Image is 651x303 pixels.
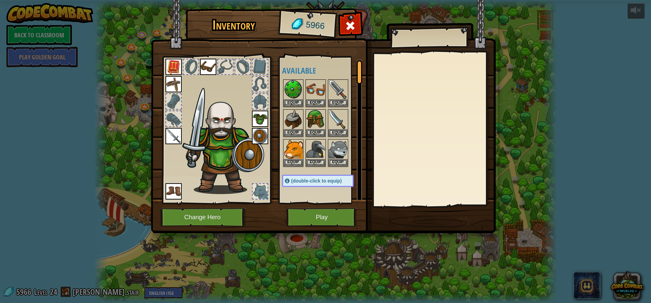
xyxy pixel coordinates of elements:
[182,95,265,194] img: male.png
[284,129,303,136] button: Equip
[165,183,182,200] img: portrait.png
[191,18,277,32] h1: Inventory
[284,159,303,166] button: Equip
[200,59,216,75] img: portrait.png
[306,99,325,107] button: Equip
[165,59,182,75] img: portrait.png
[329,110,348,129] img: portrait.png
[306,110,325,129] img: portrait.png
[252,128,268,144] img: portrait.png
[284,140,303,159] img: portrait.png
[329,129,348,136] button: Equip
[306,140,325,159] img: portrait.png
[306,159,325,166] button: Equip
[165,128,182,144] img: portrait.png
[284,99,303,107] button: Equip
[287,208,357,227] button: Play
[305,19,325,32] span: 5966
[329,99,348,107] button: Equip
[306,80,325,99] img: portrait.png
[252,111,268,127] img: portrait.png
[165,76,182,92] img: portrait.png
[329,80,348,99] img: portrait.png
[160,208,246,227] button: Change Hero
[329,140,348,159] img: portrait.png
[284,80,303,99] img: portrait.png
[306,129,325,136] button: Equip
[284,110,303,129] img: portrait.png
[291,178,342,184] span: (double-click to equip)
[329,159,348,166] button: Equip
[282,66,367,75] h4: Available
